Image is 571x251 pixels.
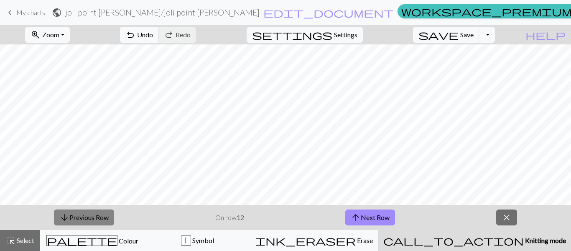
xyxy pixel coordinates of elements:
[525,29,566,41] span: help
[54,210,114,225] button: Previous Row
[120,27,159,43] button: Undo
[502,212,512,223] span: close
[15,236,34,244] span: Select
[252,29,332,41] span: settings
[351,212,361,223] span: arrow_upward
[247,27,363,43] button: SettingsSettings
[16,8,45,16] span: My charts
[181,236,191,246] div: |
[345,210,395,225] button: Next Row
[191,236,214,244] span: Symbol
[215,212,244,223] p: On row
[47,235,117,246] span: palette
[31,29,41,41] span: zoom_in
[40,230,145,251] button: Colour
[413,27,479,43] button: Save
[263,7,394,18] span: edit_document
[52,7,62,18] span: public
[378,230,571,251] button: Knitting mode
[356,236,373,244] span: Erase
[25,27,70,43] button: Zoom
[65,8,260,17] h2: joli point [PERSON_NAME] / joli point [PERSON_NAME]
[334,30,357,40] span: Settings
[252,30,332,40] i: Settings
[5,5,45,20] a: My charts
[237,213,244,221] strong: 12
[5,235,15,246] span: highlight_alt
[117,237,138,245] span: Colour
[137,31,153,39] span: Undo
[59,212,69,223] span: arrow_downward
[250,230,378,251] button: Erase
[145,230,250,251] button: | Symbol
[255,235,356,246] span: ink_eraser
[460,31,474,39] span: Save
[5,7,15,18] span: keyboard_arrow_left
[125,29,135,41] span: undo
[418,29,459,41] span: save
[524,236,566,244] span: Knitting mode
[42,31,59,39] span: Zoom
[383,235,524,246] span: call_to_action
